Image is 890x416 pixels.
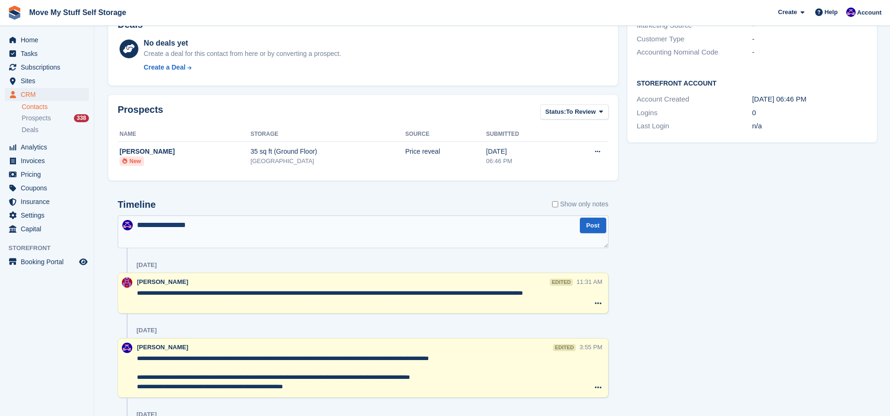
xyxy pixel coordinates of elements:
th: Submitted [486,127,563,142]
li: New [120,157,144,166]
a: Create a Deal [144,63,341,72]
div: [DATE] [136,327,157,334]
a: menu [5,154,89,167]
div: - [752,47,867,58]
div: 3:55 PM [579,343,602,352]
span: Sites [21,74,77,87]
div: [DATE] [136,261,157,269]
div: Last Login [637,121,752,132]
img: Jade Whetnall [122,343,132,353]
div: 338 [74,114,89,122]
span: Analytics [21,141,77,154]
a: menu [5,88,89,101]
div: Create a Deal [144,63,185,72]
span: Storefront [8,243,94,253]
h2: Storefront Account [637,78,867,87]
a: Prospects 338 [22,113,89,123]
div: 06:46 PM [486,157,563,166]
div: Accounting Nominal Code [637,47,752,58]
div: - [752,34,867,45]
div: [GEOGRAPHIC_DATA] [250,157,405,166]
a: menu [5,74,89,87]
th: Storage [250,127,405,142]
a: menu [5,181,89,195]
span: To Review [566,107,596,117]
div: [DATE] 06:46 PM [752,94,867,105]
img: Jade Whetnall [846,8,856,17]
a: menu [5,141,89,154]
th: Name [118,127,250,142]
div: Marketing Source [637,20,752,31]
span: Invoices [21,154,77,167]
button: Status: To Review [540,104,609,120]
a: menu [5,61,89,74]
img: Jade Whetnall [122,220,133,230]
a: menu [5,195,89,208]
button: Post [580,218,606,233]
div: Account Created [637,94,752,105]
div: 11:31 AM [577,277,602,286]
div: Price reveal [405,147,486,157]
div: 35 sq ft (Ground Floor) [250,147,405,157]
div: No deals yet [144,38,341,49]
a: Move My Stuff Self Storage [25,5,130,20]
h2: Timeline [118,199,156,210]
a: Deals [22,125,89,135]
div: [DATE] [486,147,563,157]
span: Deals [22,126,39,134]
span: Settings [21,209,77,222]
span: Capital [21,222,77,235]
span: Pricing [21,168,77,181]
span: Insurance [21,195,77,208]
div: - [752,20,867,31]
span: Account [857,8,882,17]
div: [PERSON_NAME] [120,147,250,157]
div: Customer Type [637,34,752,45]
a: menu [5,209,89,222]
span: Help [825,8,838,17]
a: Preview store [78,256,89,267]
span: Coupons [21,181,77,195]
span: Booking Portal [21,255,77,268]
div: n/a [752,121,867,132]
a: menu [5,47,89,60]
div: Logins [637,108,752,118]
span: [PERSON_NAME] [137,344,188,351]
th: Source [405,127,486,142]
div: edited [550,279,572,286]
a: Contacts [22,102,89,111]
span: Status: [545,107,566,117]
span: Prospects [22,114,51,123]
input: Show only notes [552,199,558,209]
span: CRM [21,88,77,101]
span: [PERSON_NAME] [137,278,188,285]
div: 0 [752,108,867,118]
a: menu [5,255,89,268]
span: Subscriptions [21,61,77,74]
div: Create a deal for this contact from here or by converting a prospect. [144,49,341,59]
span: Tasks [21,47,77,60]
img: Carrie Machin [122,277,132,288]
img: stora-icon-8386f47178a22dfd0bd8f6a31ec36ba5ce8667c1dd55bd0f319d3a0aa187defe.svg [8,6,22,20]
h2: Prospects [118,104,163,122]
div: edited [553,344,576,351]
a: menu [5,33,89,47]
label: Show only notes [552,199,609,209]
a: menu [5,168,89,181]
span: Create [778,8,797,17]
span: Home [21,33,77,47]
a: menu [5,222,89,235]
